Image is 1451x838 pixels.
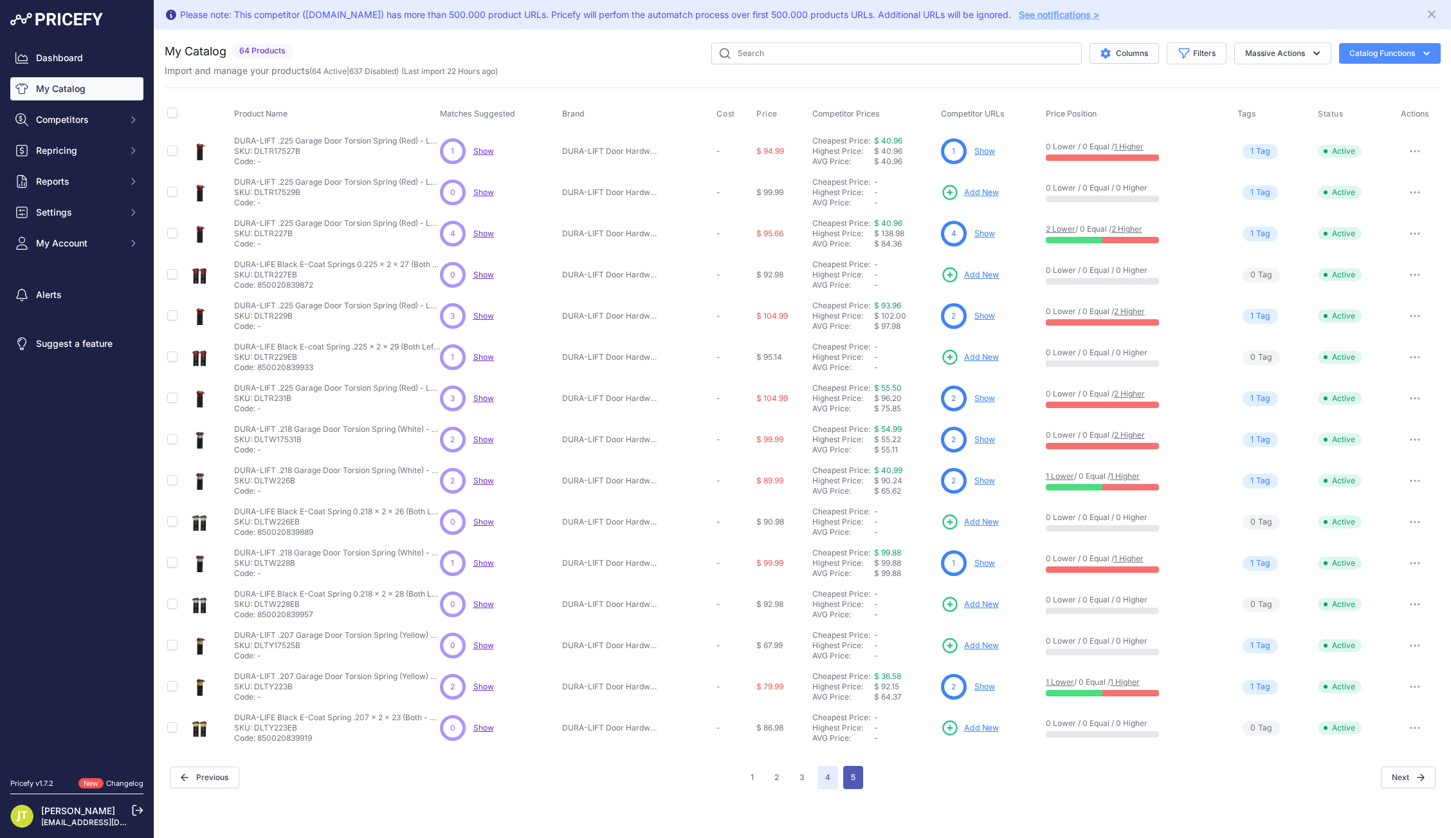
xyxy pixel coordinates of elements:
span: $ 102.00 [874,311,906,321]
div: Please note: This competitor ([DOMAIN_NAME]) has more than 500.000 product URLs. Pricefy will per... [180,8,1011,21]
a: Show [473,146,494,156]
a: Cheapest Price: [812,177,870,187]
span: Tag [1243,515,1280,530]
span: 1 [1250,310,1254,322]
span: Active [1318,310,1362,322]
a: Show [974,682,995,691]
a: $ 36.58 [874,671,901,681]
a: $ 93.96 [874,301,901,310]
span: - [716,146,720,156]
span: Show [473,517,494,526]
a: 1 Higher [1110,471,1140,481]
div: AVG Price: [812,321,874,331]
a: Show [473,393,494,403]
a: Show [974,228,995,238]
p: Code: 850020839889 [234,527,440,537]
span: - [874,362,878,372]
p: DURA-LIFT .218 Garage Door Torsion Spring (White) - Left & Right (2 springs) / 1.75" / 31" [234,424,440,434]
a: 2 Higher [1111,224,1142,234]
span: 1 [1250,393,1254,405]
span: 3 [450,310,455,322]
button: My Account [10,232,143,255]
a: Show [473,311,494,321]
a: Changelog [106,779,143,788]
p: DURA-LIFT Door Hardware [562,393,659,404]
a: Dashboard [10,46,143,70]
span: Active [1318,351,1362,364]
a: Show [473,723,494,732]
p: 0 Lower / 0 Equal / 0 Higher [1046,512,1225,523]
a: Show [974,434,995,444]
span: 2 [450,434,455,445]
a: Add New [941,719,999,737]
a: 637 Disabled [349,66,396,76]
p: 0 Lower / 0 Equal / 0 Higher [1046,183,1225,193]
p: DURA-LIFT Door Hardware [562,270,659,280]
span: $ 55.22 [874,434,901,444]
span: (Last import 22 Hours ago) [401,66,498,76]
button: Catalog Functions [1339,43,1441,64]
span: - [716,517,720,526]
p: Code: - [234,321,440,331]
p: Code: - [234,198,440,208]
div: $ 97.98 [874,321,936,331]
div: Highest Price: [812,187,874,198]
p: Code: - [234,445,440,455]
span: $ 104.99 [756,393,788,403]
span: Tags [1237,109,1256,118]
p: SKU: DLTR227B [234,228,440,239]
a: Cheapest Price: [812,465,870,475]
a: Show [473,352,494,362]
p: DURA-LIFT Door Hardware [562,352,659,362]
div: AVG Price: [812,486,874,496]
p: DURA-LIFT .218 Garage Door Torsion Spring (White) - Left & Right (2 springs) / 2.00" / 26" [234,465,440,476]
button: Massive Actions [1234,42,1331,64]
p: SKU: DLTR17527B [234,146,440,156]
span: - [874,187,878,197]
span: Add New [964,516,999,528]
a: 2 Higher [1114,430,1145,440]
a: [PERSON_NAME] [41,805,115,816]
span: Show [473,187,494,197]
div: Highest Price: [812,517,874,527]
a: Show [974,476,995,485]
span: - [874,270,878,279]
span: - [716,228,720,238]
a: Show [473,599,494,609]
a: Add New [941,637,999,655]
span: 1 [1250,187,1254,199]
span: 0 [1250,351,1255,364]
span: Active [1318,392,1362,405]
a: See notifications > [1019,9,1099,20]
span: 0 [450,269,455,281]
span: $ 95.14 [756,352,782,362]
span: 2 [951,310,956,322]
p: 0 Lower / 0 Equal / [1046,389,1225,399]
span: Active [1318,474,1362,487]
button: Go to page 2 [767,766,787,789]
div: AVG Price: [812,362,874,373]
input: Search [711,42,1082,64]
span: Settings [36,206,120,219]
span: Tag [1243,268,1280,283]
button: Reports [10,170,143,193]
span: 1 [1250,145,1254,158]
span: - [874,507,878,516]
p: Code: - [234,156,440,167]
span: Active [1318,186,1362,199]
a: Add New [941,266,999,284]
p: DURA-LIFT Door Hardware [562,228,659,239]
span: 1 [1250,434,1254,446]
span: $ 40.96 [874,146,902,156]
p: Import and manage your products [165,64,498,77]
p: DURA-LIFE Black E-coat Spring .225 x 2 x 29 (Both Left & Right Wound)-DLTR229EB [234,342,440,352]
span: $ 95.66 [756,228,783,238]
p: DURA-LIFT .225 Garage Door Torsion Spring (Red) - Left & Right (2 springs) / 2.00" / 29" [234,301,440,311]
div: Highest Price: [812,311,874,321]
div: $ 65.62 [874,486,936,496]
button: Columns [1090,43,1159,64]
span: - [874,342,878,351]
span: ( | ) [309,66,399,76]
p: 0 Lower / 0 Equal / [1046,142,1225,152]
span: - [874,352,878,362]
